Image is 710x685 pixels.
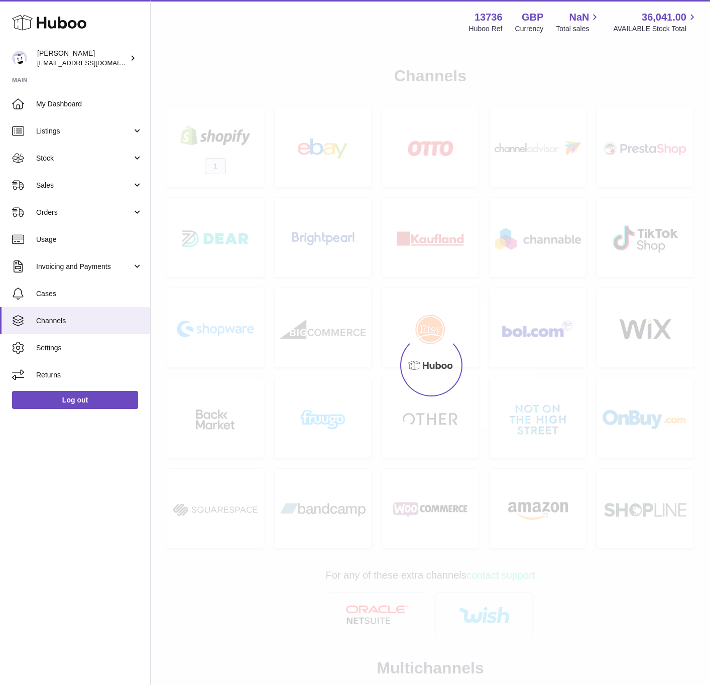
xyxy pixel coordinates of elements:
[469,24,503,34] div: Huboo Ref
[36,154,132,163] span: Stock
[475,11,503,24] strong: 13736
[12,51,27,66] img: internalAdmin-13736@internal.huboo.com
[515,24,544,34] div: Currency
[613,11,698,34] a: 36,041.00 AVAILABLE Stock Total
[36,289,143,299] span: Cases
[12,391,138,409] a: Log out
[569,11,589,24] span: NaN
[36,181,132,190] span: Sales
[36,235,143,244] span: Usage
[36,126,132,136] span: Listings
[36,316,143,326] span: Channels
[37,59,148,67] span: [EMAIL_ADDRESS][DOMAIN_NAME]
[36,208,132,217] span: Orders
[36,343,143,353] span: Settings
[613,24,698,34] span: AVAILABLE Stock Total
[36,262,132,271] span: Invoicing and Payments
[36,99,143,109] span: My Dashboard
[642,11,686,24] span: 36,041.00
[522,11,543,24] strong: GBP
[556,11,601,34] a: NaN Total sales
[37,49,128,68] div: [PERSON_NAME]
[36,370,143,380] span: Returns
[556,24,601,34] span: Total sales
